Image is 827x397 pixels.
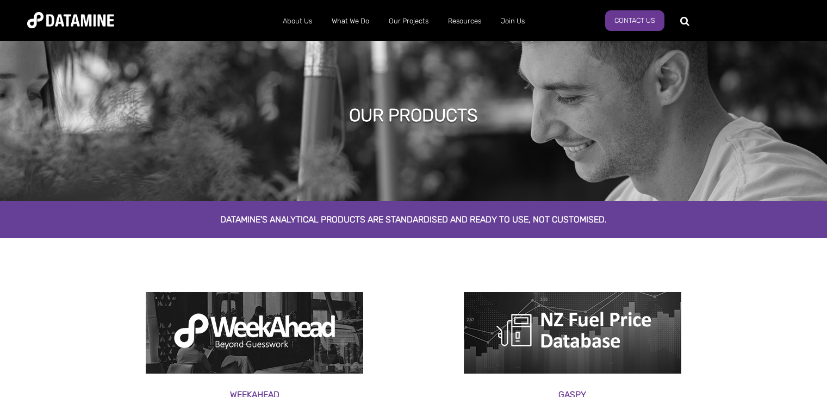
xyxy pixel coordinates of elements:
[349,103,478,127] h1: our products
[273,7,322,35] a: About Us
[27,12,114,28] img: Datamine
[146,292,363,374] img: weekahead product page2
[491,7,534,35] a: Join Us
[464,292,681,374] img: NZ fuel price logo of petrol pump, Gaspy product page1
[379,7,438,35] a: Our Projects
[104,240,157,251] span: Product page
[104,215,724,225] h2: Datamine's analytical products are standardised and ready to use, not customised.
[605,10,664,31] a: Contact Us
[438,7,491,35] a: Resources
[322,7,379,35] a: What We Do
